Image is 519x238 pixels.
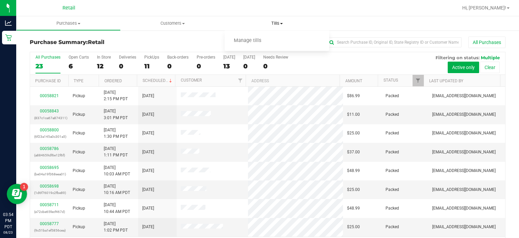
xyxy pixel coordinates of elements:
[167,62,189,70] div: 0
[386,205,399,212] span: Packed
[34,115,65,121] p: (837c1ca67a874311)
[3,230,13,235] p: 08/23
[5,34,12,41] inline-svg: Retail
[345,79,362,83] a: Amount
[243,62,255,70] div: 0
[20,183,28,191] iframe: Resource center unread badge
[468,37,505,48] button: All Purchases
[7,184,27,204] iframe: Resource center
[73,168,85,174] span: Pickup
[73,224,85,230] span: Pickup
[121,16,225,30] a: Customers
[347,187,360,193] span: $25.00
[69,62,89,70] div: 6
[40,165,59,170] a: 00058695
[413,75,424,86] a: Filter
[34,190,65,196] p: (1d6f76019c2fbe89)
[104,146,128,158] span: [DATE] 1:11 PM PDT
[263,55,288,60] div: Needs Review
[40,128,59,132] a: 00058800
[40,184,59,189] a: 00058698
[347,168,360,174] span: $48.99
[35,62,60,70] div: 23
[30,39,188,45] h3: Purchase Summary:
[119,62,136,70] div: 0
[432,149,496,155] span: [EMAIL_ADDRESS][DOMAIN_NAME]
[225,38,270,44] span: Manage tills
[34,171,65,177] p: (be04a19f368eea01)
[34,133,65,140] p: (6f23a145a0c301a5)
[104,165,130,177] span: [DATE] 10:03 AM PDT
[73,187,85,193] span: Pickup
[386,168,399,174] span: Packed
[104,127,128,140] span: [DATE] 1:30 PM PDT
[144,62,159,70] div: 11
[97,55,111,60] div: In Store
[73,205,85,212] span: Pickup
[142,93,154,99] span: [DATE]
[40,221,59,226] a: 00058777
[40,109,59,113] a: 00058843
[40,93,59,98] a: 00058821
[16,16,121,30] a: Purchases
[386,111,399,118] span: Packed
[73,130,85,136] span: Pickup
[386,224,399,230] span: Packed
[432,111,496,118] span: [EMAIL_ADDRESS][DOMAIN_NAME]
[386,149,399,155] span: Packed
[347,205,360,212] span: $48.99
[63,5,75,11] span: Retail
[119,55,136,60] div: Deliveries
[35,79,61,83] a: Purchase ID
[347,93,360,99] span: $86.99
[234,75,246,86] a: Filter
[197,62,215,70] div: 0
[480,62,500,73] button: Clear
[347,224,360,230] span: $25.00
[225,16,329,30] a: Tills Manage tills
[34,227,65,234] p: (9c51ba1ef5856cea)
[73,111,85,118] span: Pickup
[143,78,173,83] a: Scheduled
[436,55,479,60] span: Filtering on status:
[73,149,85,155] span: Pickup
[104,89,128,102] span: [DATE] 2:15 PM PDT
[197,55,215,60] div: Pre-orders
[35,55,60,60] div: All Purchases
[97,62,111,70] div: 12
[347,149,360,155] span: $37.00
[144,55,159,60] div: PickUps
[17,20,120,26] span: Purchases
[448,62,479,73] button: Active only
[429,79,463,83] a: Last Updated By
[142,130,154,136] span: [DATE]
[263,62,288,70] div: 0
[462,5,506,10] span: Hi, [PERSON_NAME]!
[3,212,13,230] p: 03:54 PM PDT
[104,79,122,83] a: Ordered
[386,130,399,136] span: Packed
[142,149,154,155] span: [DATE]
[104,108,128,121] span: [DATE] 3:01 PM PDT
[432,93,496,99] span: [EMAIL_ADDRESS][DOMAIN_NAME]
[142,168,154,174] span: [DATE]
[104,183,130,196] span: [DATE] 10:16 AM PDT
[326,37,462,47] input: Search Purchase ID, Original ID, State Registry ID or Customer Name...
[34,209,65,215] p: (e72cbe65fecf467d)
[432,205,496,212] span: [EMAIL_ADDRESS][DOMAIN_NAME]
[69,55,89,60] div: Open Carts
[88,39,104,45] span: Retail
[181,78,202,83] a: Customer
[432,168,496,174] span: [EMAIL_ADDRESS][DOMAIN_NAME]
[386,93,399,99] span: Packed
[104,202,130,215] span: [DATE] 10:44 AM PDT
[40,202,59,207] a: 00058711
[167,55,189,60] div: Back-orders
[225,20,329,26] span: Tills
[432,187,496,193] span: [EMAIL_ADDRESS][DOMAIN_NAME]
[432,224,496,230] span: [EMAIL_ADDRESS][DOMAIN_NAME]
[347,130,360,136] span: $25.00
[432,130,496,136] span: [EMAIL_ADDRESS][DOMAIN_NAME]
[223,55,235,60] div: [DATE]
